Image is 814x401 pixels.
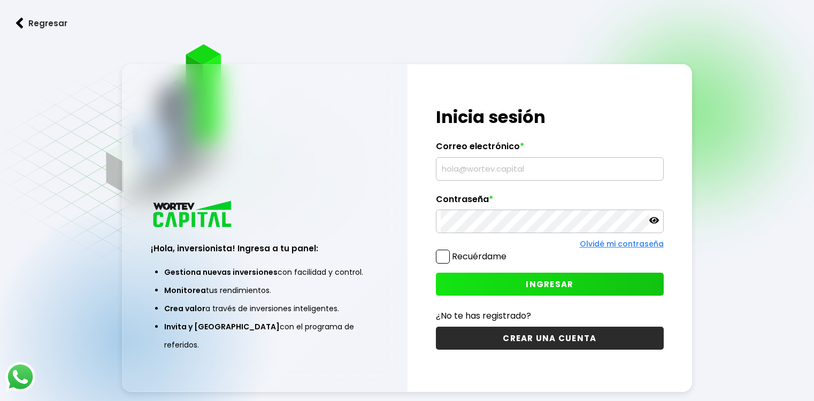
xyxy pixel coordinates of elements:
button: INGRESAR [436,273,663,296]
label: Correo electrónico [436,141,663,157]
li: con el programa de referidos. [164,318,365,354]
li: a través de inversiones inteligentes. [164,299,365,318]
a: Olvidé mi contraseña [580,238,664,249]
label: Recuérdame [452,250,506,263]
h1: Inicia sesión [436,104,663,130]
a: ¿No te has registrado?CREAR UNA CUENTA [436,309,663,350]
label: Contraseña [436,194,663,210]
span: Invita y [GEOGRAPHIC_DATA] [164,321,280,332]
button: CREAR UNA CUENTA [436,327,663,350]
span: Crea valor [164,303,205,314]
span: INGRESAR [526,279,573,290]
h3: ¡Hola, inversionista! Ingresa a tu panel: [151,242,378,255]
li: con facilidad y control. [164,263,365,281]
p: ¿No te has registrado? [436,309,663,322]
input: hola@wortev.capital [441,158,658,180]
img: logos_whatsapp-icon.242b2217.svg [5,362,35,392]
span: Gestiona nuevas inversiones [164,267,278,277]
img: flecha izquierda [16,18,24,29]
li: tus rendimientos. [164,281,365,299]
img: logo_wortev_capital [151,199,235,231]
span: Monitorea [164,285,206,296]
